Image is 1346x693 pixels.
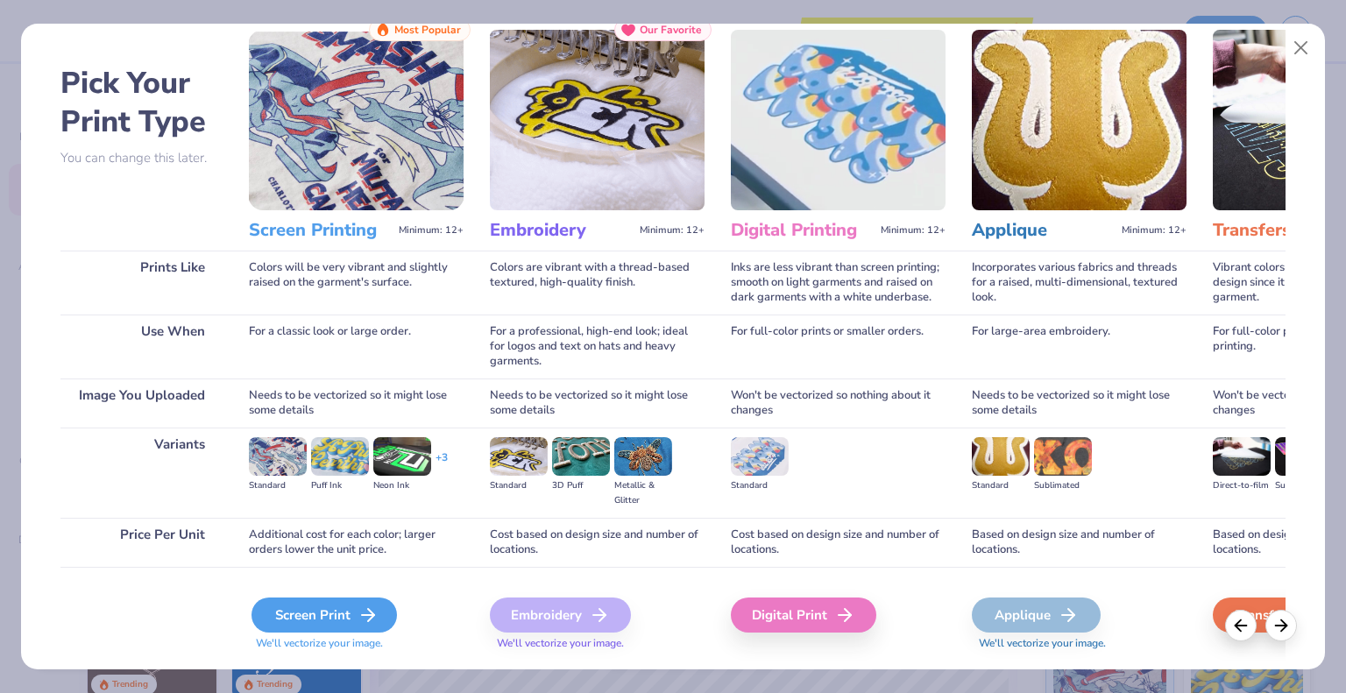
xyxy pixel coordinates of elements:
div: For large-area embroidery. [972,315,1187,378]
span: Minimum: 12+ [640,224,705,237]
div: Neon Ink [373,478,431,493]
div: Variants [60,428,223,518]
img: Sublimated [1034,437,1092,476]
div: For a professional, high-end look; ideal for logos and text on hats and heavy garments. [490,315,705,378]
div: Needs to be vectorized so it might lose some details [972,378,1187,428]
div: Digital Print [731,598,876,633]
h2: Pick Your Print Type [60,64,223,141]
div: Needs to be vectorized so it might lose some details [490,378,705,428]
div: Needs to be vectorized so it might lose some details [249,378,464,428]
div: Price Per Unit [60,518,223,567]
div: Standard [972,478,1030,493]
div: Additional cost for each color; larger orders lower the unit price. [249,518,464,567]
img: Metallic & Glitter [614,437,672,476]
img: Embroidery [490,30,705,210]
div: Puff Ink [311,478,369,493]
div: Cost based on design size and number of locations. [490,518,705,567]
span: Most Popular [394,24,461,36]
button: Close [1285,32,1318,65]
p: You can change this later. [60,151,223,166]
div: Standard [490,478,548,493]
div: Standard [731,478,789,493]
span: Our Favorite [640,24,702,36]
span: We'll vectorize your image. [249,636,464,651]
div: Applique [972,598,1101,633]
span: We'll vectorize your image. [490,636,705,651]
div: Standard [249,478,307,493]
img: Direct-to-film [1213,437,1271,476]
span: Minimum: 12+ [881,224,946,237]
div: + 3 [436,450,448,480]
img: Standard [249,437,307,476]
h3: Embroidery [490,219,633,242]
div: Based on design size and number of locations. [972,518,1187,567]
div: Screen Print [251,598,397,633]
div: Won't be vectorized so nothing about it changes [731,378,946,428]
div: Embroidery [490,598,631,633]
img: Digital Printing [731,30,946,210]
div: Image You Uploaded [60,378,223,428]
div: Supacolor [1275,478,1333,493]
img: Standard [490,437,548,476]
div: Colors are vibrant with a thread-based textured, high-quality finish. [490,251,705,315]
div: Direct-to-film [1213,478,1271,493]
div: Prints Like [60,251,223,315]
div: For a classic look or large order. [249,315,464,378]
img: Screen Printing [249,30,464,210]
h3: Screen Printing [249,219,392,242]
img: Standard [972,437,1030,476]
div: Cost based on design size and number of locations. [731,518,946,567]
img: Supacolor [1275,437,1333,476]
div: Use When [60,315,223,378]
span: We'll vectorize your image. [972,636,1187,651]
h3: Applique [972,219,1115,242]
div: 3D Puff [552,478,610,493]
div: Incorporates various fabrics and threads for a raised, multi-dimensional, textured look. [972,251,1187,315]
img: Neon Ink [373,437,431,476]
span: Minimum: 12+ [1122,224,1187,237]
h3: Digital Printing [731,219,874,242]
div: Sublimated [1034,478,1092,493]
img: Puff Ink [311,437,369,476]
img: Standard [731,437,789,476]
img: Applique [972,30,1187,210]
div: For full-color prints or smaller orders. [731,315,946,378]
img: 3D Puff [552,437,610,476]
div: Metallic & Glitter [614,478,672,508]
div: Colors will be very vibrant and slightly raised on the garment's surface. [249,251,464,315]
div: Transfers [1213,598,1342,633]
span: Minimum: 12+ [399,224,464,237]
div: Inks are less vibrant than screen printing; smooth on light garments and raised on dark garments ... [731,251,946,315]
